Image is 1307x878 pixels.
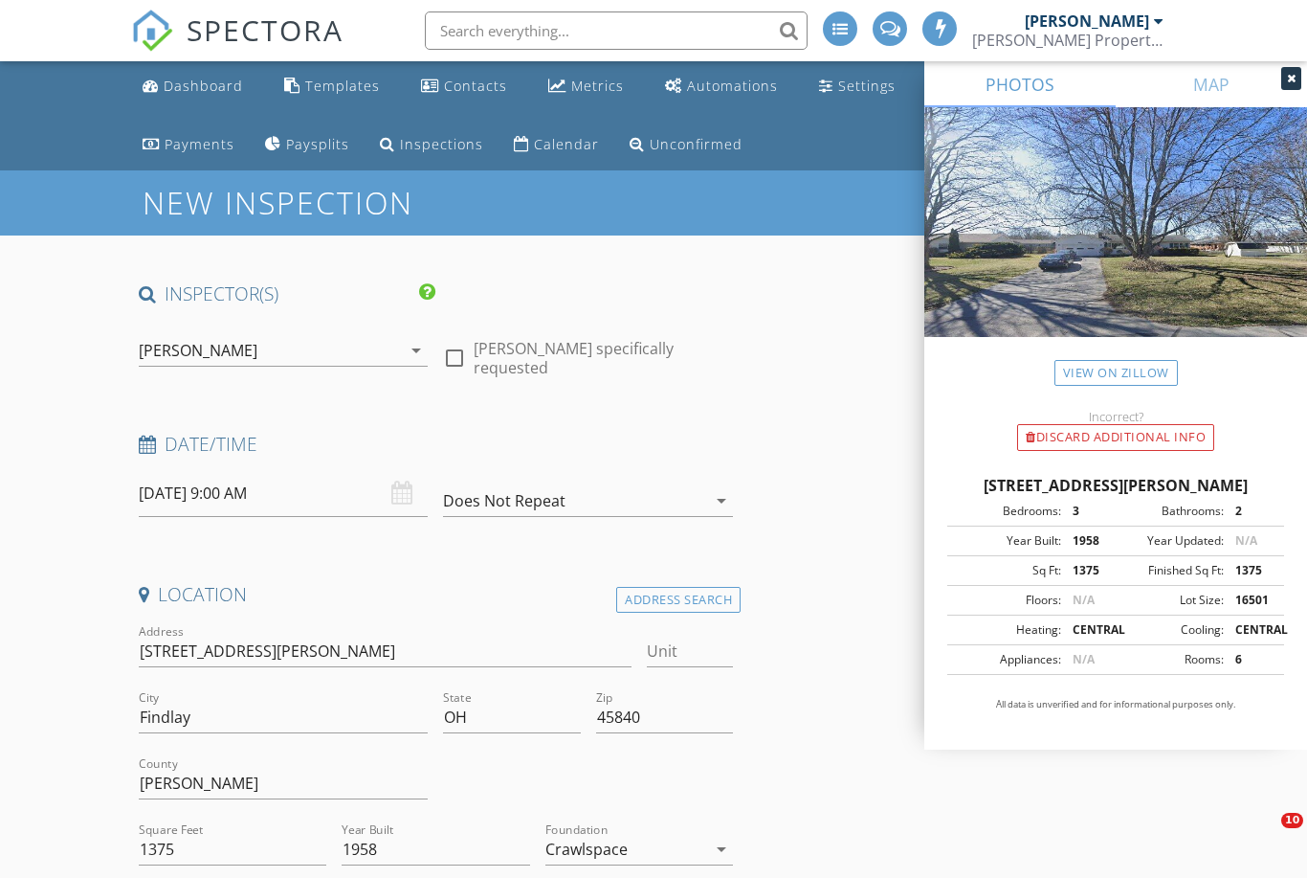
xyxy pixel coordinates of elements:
a: Settings [811,69,903,104]
div: Does Not Repeat [443,492,565,509]
div: Cooling: [1116,621,1224,639]
div: Sq Ft: [953,562,1061,579]
a: Templates [277,69,388,104]
div: CENTRAL [1061,621,1116,639]
span: N/A [1073,592,1095,608]
a: Calendar [506,127,607,163]
p: All data is unverified and for informational purposes only. [947,698,1284,711]
div: Finished Sq Ft: [1116,562,1224,579]
div: Appliances: [953,651,1061,668]
div: Settings [838,77,896,95]
div: 1958 [1061,532,1116,550]
a: Contacts [413,69,515,104]
div: Paysplits [286,135,349,153]
div: Inspections [400,135,483,153]
h4: INSPECTOR(S) [139,281,436,306]
img: The Best Home Inspection Software - Spectora [131,10,173,52]
iframe: Intercom live chat [1242,813,1288,859]
a: Inspections [372,127,491,163]
div: Year Built: [953,532,1061,550]
div: 1375 [1224,562,1278,579]
input: Select date [139,470,429,517]
div: Incorrect? [924,409,1307,424]
a: Unconfirmed [622,127,750,163]
a: MAP [1116,61,1307,107]
div: Crawlspace [545,841,628,858]
div: CENTRAL [1224,621,1278,639]
div: 1375 [1061,562,1116,579]
div: 3 [1061,503,1116,520]
i: arrow_drop_down [710,838,733,861]
span: N/A [1073,651,1095,667]
a: SPECTORA [131,26,343,66]
div: 16501 [1224,592,1278,609]
input: Search everything... [425,11,808,50]
i: arrow_drop_down [710,489,733,512]
span: 10 [1281,813,1303,828]
div: Automations [687,77,778,95]
div: [PERSON_NAME] [1025,11,1149,31]
div: Unconfirmed [650,135,742,153]
div: Templates [305,77,380,95]
div: Floors: [953,592,1061,609]
h1: New Inspection [143,186,566,219]
div: Lot Size: [1116,592,1224,609]
a: Payments [135,127,242,163]
img: streetview [924,107,1307,383]
div: Heating: [953,621,1061,639]
div: Payments [165,135,234,153]
div: Contacts [444,77,507,95]
div: 2 [1224,503,1278,520]
label: [PERSON_NAME] specifically requested [474,339,733,377]
i: arrow_drop_down [405,339,428,362]
a: Metrics [541,69,631,104]
div: Calendar [534,135,599,153]
h4: Location [139,582,733,607]
div: Address Search [616,587,741,613]
div: Kelley Property Inspections, LLC [972,31,1163,50]
a: PHOTOS [924,61,1116,107]
span: SPECTORA [187,10,343,50]
div: Bathrooms: [1116,503,1224,520]
a: Dashboard [135,69,251,104]
a: Paysplits [257,127,357,163]
div: Metrics [571,77,624,95]
a: Automations (Advanced) [657,69,786,104]
a: View on Zillow [1054,360,1178,386]
div: Discard Additional info [1017,424,1214,451]
div: Dashboard [164,77,243,95]
div: Rooms: [1116,651,1224,668]
div: 6 [1224,651,1278,668]
h4: Date/Time [139,432,733,457]
div: Year Updated: [1116,532,1224,550]
span: N/A [1235,532,1257,549]
div: [PERSON_NAME] [139,342,257,359]
div: Bedrooms: [953,503,1061,520]
div: [STREET_ADDRESS][PERSON_NAME] [947,474,1284,497]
